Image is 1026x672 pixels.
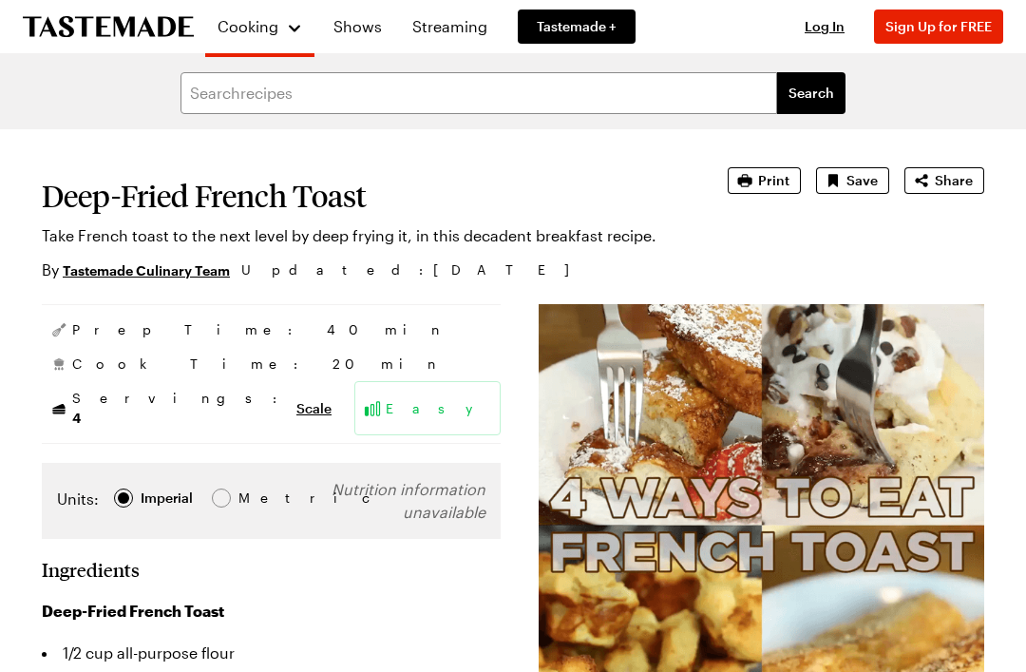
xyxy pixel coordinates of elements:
a: Tastemade + [518,10,636,44]
button: Scale [296,399,332,418]
span: Easy [386,399,492,418]
a: Tastemade Culinary Team [63,259,230,280]
button: Log In [787,17,863,36]
span: Save [846,171,878,190]
button: filters [777,72,845,114]
button: Cooking [217,8,303,46]
div: Imperial Metric [57,488,278,514]
span: Sign Up for FREE [885,18,992,34]
span: Cooking [218,17,278,35]
span: 4 [72,408,81,426]
span: Search [788,84,834,103]
div: Metric [238,488,278,509]
h3: Deep-Fried French Toast [42,600,501,623]
span: Tastemade + [537,17,617,36]
a: To Tastemade Home Page [23,16,194,38]
span: Nutrition information unavailable [332,480,485,521]
button: Sign Up for FREE [874,10,1003,44]
button: Save recipe [816,167,889,194]
p: By [42,259,230,281]
span: Servings: [72,389,287,428]
p: Take French toast to the next level by deep frying it, in this decadent breakfast recipe. [42,224,674,247]
span: Log In [805,18,845,34]
button: Print [728,167,801,194]
span: Imperial [141,488,195,509]
span: Updated : [DATE] [241,259,588,280]
span: Prep Time: 40 min [72,320,446,339]
span: Cook Time: 20 min [72,355,443,374]
span: Print [758,171,789,190]
label: Units: [57,488,99,510]
button: Share [904,167,984,194]
span: Metric [238,488,280,509]
span: Share [935,171,973,190]
li: 1/2 cup all-purpose flour [42,638,501,668]
h2: Ingredients [42,558,140,581]
div: Imperial [141,488,193,509]
h1: Deep-Fried French Toast [42,179,674,213]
